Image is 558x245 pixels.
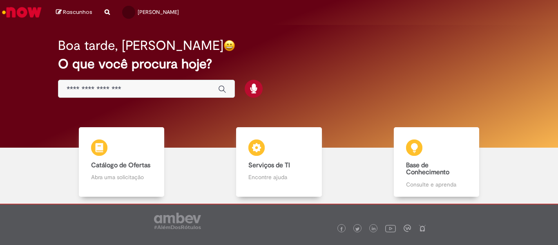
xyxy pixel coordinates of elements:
[248,161,290,169] b: Serviços de TI
[339,227,344,231] img: logo_footer_facebook.png
[248,173,310,181] p: Encontre ajuda
[358,127,515,197] a: Base de Conhecimento Consulte e aprenda
[58,38,223,53] h2: Boa tarde, [PERSON_NAME]
[91,173,152,181] p: Abra uma solicitação
[200,127,357,197] a: Serviços de TI Encontre ajuda
[372,227,376,232] img: logo_footer_linkedin.png
[223,40,235,52] img: happy-face.png
[154,213,201,229] img: logo_footer_ambev_rotulo_gray.png
[385,223,396,234] img: logo_footer_youtube.png
[1,4,43,20] img: ServiceNow
[406,180,467,189] p: Consulte e aprenda
[355,227,359,231] img: logo_footer_twitter.png
[58,57,500,71] h2: O que você procura hoje?
[138,9,179,16] span: [PERSON_NAME]
[404,225,411,232] img: logo_footer_workplace.png
[91,161,150,169] b: Catálogo de Ofertas
[43,127,200,197] a: Catálogo de Ofertas Abra uma solicitação
[419,225,426,232] img: logo_footer_naosei.png
[406,161,449,177] b: Base de Conhecimento
[63,8,92,16] span: Rascunhos
[56,9,92,16] a: Rascunhos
